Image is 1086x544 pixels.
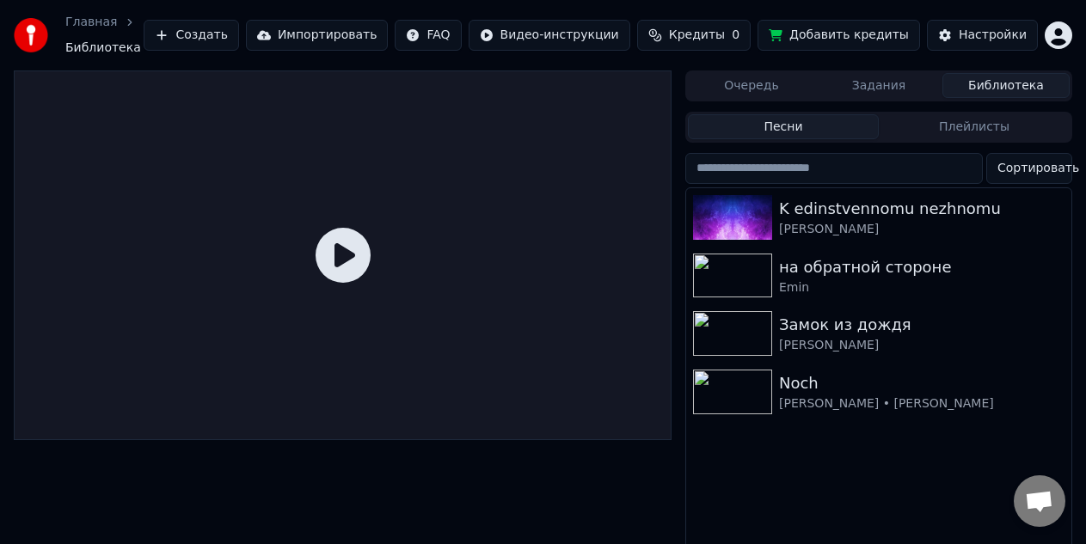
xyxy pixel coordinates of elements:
[144,20,238,51] button: Создать
[14,18,48,52] img: youka
[779,197,1065,221] div: K edinstvennomu nezhnomu
[758,20,920,51] button: Добавить кредиты
[637,20,751,51] button: Кредиты0
[395,20,461,51] button: FAQ
[65,14,117,31] a: Главная
[246,20,389,51] button: Импортировать
[779,313,1065,337] div: Замок из дождя
[469,20,630,51] button: Видео-инструкции
[669,27,725,44] span: Кредиты
[779,255,1065,279] div: на обратной стороне
[927,20,1038,51] button: Настройки
[997,160,1079,177] span: Сортировать
[779,371,1065,395] div: Noch
[779,279,1065,296] div: Emin
[879,114,1070,139] button: Плейлисты
[959,27,1027,44] div: Настройки
[732,27,739,44] span: 0
[779,337,1065,354] div: [PERSON_NAME]
[65,14,144,57] nav: breadcrumb
[1014,475,1065,527] a: Открытый чат
[688,114,879,139] button: Песни
[779,221,1065,238] div: [PERSON_NAME]
[688,73,815,98] button: Очередь
[65,40,141,57] span: Библиотека
[942,73,1070,98] button: Библиотека
[779,395,1065,413] div: [PERSON_NAME] • [PERSON_NAME]
[815,73,942,98] button: Задания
